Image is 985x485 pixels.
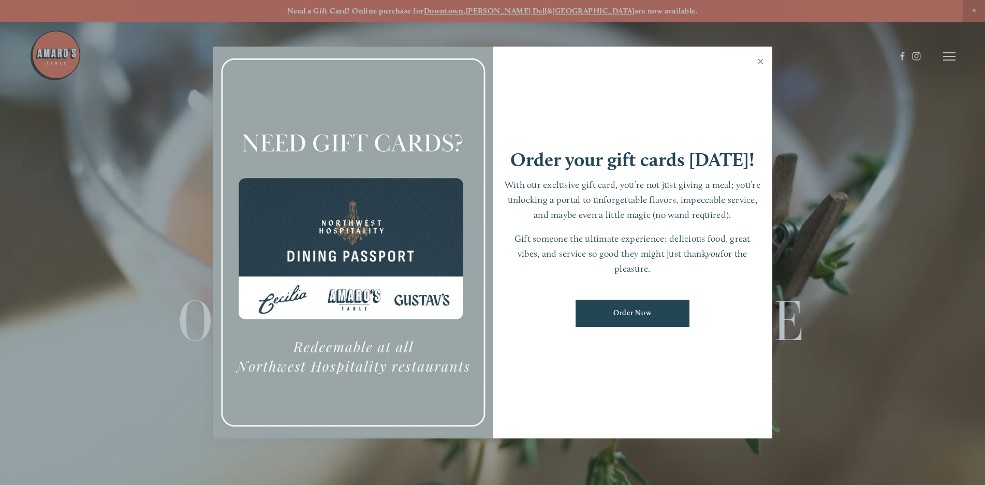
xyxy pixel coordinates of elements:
a: Close [751,48,771,77]
a: Order Now [576,300,689,327]
p: With our exclusive gift card, you’re not just giving a meal; you’re unlocking a portal to unforge... [503,178,762,222]
em: you [707,248,721,259]
h1: Order your gift cards [DATE]! [510,150,755,169]
p: Gift someone the ultimate experience: delicious food, great vibes, and service so good they might... [503,231,762,276]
